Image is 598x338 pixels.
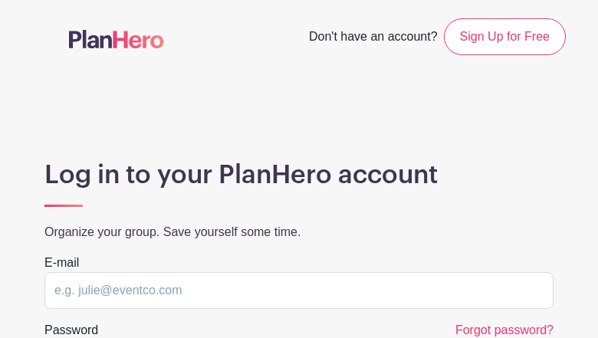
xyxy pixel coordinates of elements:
a: Sign Up for Free [444,18,566,55]
input: e.g. julie@eventco.com [44,272,554,309]
p: Organize your group. Save yourself some time. [44,223,554,241]
span: Don't have an account? [309,21,438,55]
a: Forgot password? [455,323,554,336]
label: E-mail [44,254,79,272]
img: logo-507f7623f17ff9eddc593b1ce0a138ce2505c220e1c5a4e2b4648c50719b7d32.svg [69,30,164,48]
h1: Log in to your PlanHero account [44,159,554,190]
